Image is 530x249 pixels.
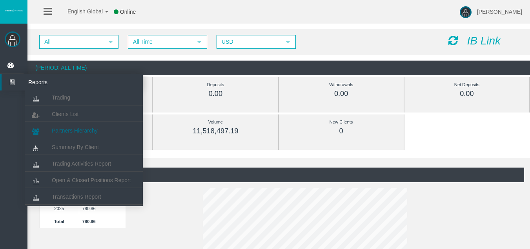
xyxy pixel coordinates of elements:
a: Trading Activities Report [25,157,143,171]
div: 0.00 [297,89,386,98]
span: Open & Closed Positions Report [52,177,131,183]
span: All [40,36,104,48]
span: Clients List [52,111,78,117]
span: select [285,39,291,45]
td: 2025 [40,202,79,215]
div: New Clients [297,118,386,127]
div: 0.00 [171,89,260,98]
span: Trading [52,94,70,101]
i: Reload Dashboard [448,35,458,46]
span: Summary By Client [52,144,99,150]
div: Volume [171,118,260,127]
span: [PERSON_NAME] [477,9,522,15]
div: 0 [297,127,386,136]
div: Net Deposits [422,80,512,89]
span: select [196,39,202,45]
a: Summary By Client [25,140,143,154]
div: Deposits [171,80,260,89]
div: (Period: All Time) [33,168,524,182]
a: Reports [2,74,143,90]
div: (Period: All Time) [27,61,530,75]
span: English Global [57,8,103,15]
span: select [107,39,114,45]
a: Clients List [25,107,143,121]
span: Partners Hierarchy [52,127,98,134]
i: IB Link [467,35,501,47]
span: Online [120,9,136,15]
span: Reports [22,74,99,90]
span: Transactions Report [52,194,101,200]
div: 11,518,497.19 [171,127,260,136]
a: Partners Hierarchy [25,124,143,138]
a: Transactions Report [25,190,143,204]
img: logo.svg [4,9,24,12]
td: 780.86 [79,202,126,215]
td: 780.86 [79,215,126,228]
img: user-image [460,6,472,18]
a: Trading [25,90,143,105]
td: Total [40,215,79,228]
span: All Time [129,36,192,48]
a: Open & Closed Positions Report [25,173,143,187]
div: 0.00 [422,89,512,98]
div: Withdrawals [297,80,386,89]
span: USD [217,36,281,48]
span: Trading Activities Report [52,160,111,167]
